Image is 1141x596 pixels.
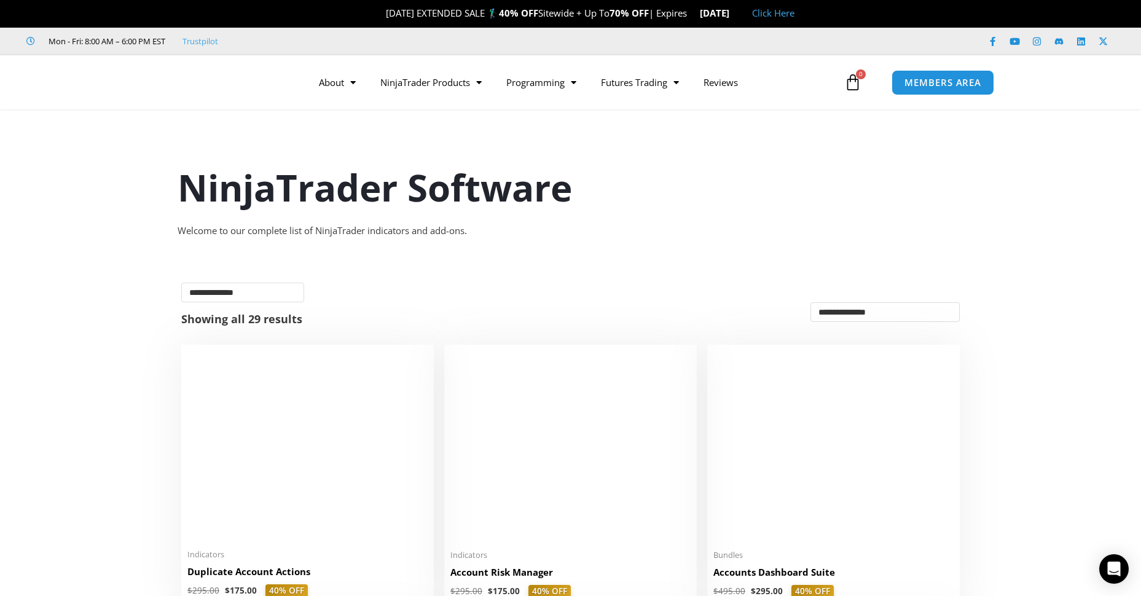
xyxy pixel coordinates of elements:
[307,68,841,96] nav: Menu
[181,313,302,324] p: Showing all 29 results
[713,566,954,585] a: Accounts Dashboard Suite
[610,7,649,19] strong: 70% OFF
[182,34,218,49] a: Trustpilot
[688,9,697,18] img: ⌛
[856,69,866,79] span: 0
[826,65,880,100] a: 0
[700,7,740,19] strong: [DATE]
[713,351,954,543] img: Accounts Dashboard Suite
[187,549,428,560] span: Indicators
[1099,554,1129,584] div: Open Intercom Messenger
[752,7,794,19] a: Click Here
[810,302,960,322] select: Shop order
[450,351,691,542] img: Account Risk Manager
[178,162,964,213] h1: NinjaTrader Software
[187,585,192,596] span: $
[691,68,750,96] a: Reviews
[45,34,165,49] span: Mon - Fri: 8:00 AM – 6:00 PM EST
[376,9,385,18] img: 🎉
[373,7,700,19] span: [DATE] EXTENDED SALE 🏌️‍♂️ Sitewide + Up To | Expires
[187,565,428,584] a: Duplicate Account Actions
[499,7,538,19] strong: 40% OFF
[368,68,494,96] a: NinjaTrader Products
[450,566,691,585] a: Account Risk Manager
[589,68,691,96] a: Futures Trading
[713,550,954,560] span: Bundles
[730,9,739,18] img: 🏭
[904,78,981,87] span: MEMBERS AREA
[178,222,964,240] div: Welcome to our complete list of NinjaTrader indicators and add-ons.
[187,585,219,596] bdi: 295.00
[713,566,954,579] h2: Accounts Dashboard Suite
[225,585,230,596] span: $
[307,68,368,96] a: About
[494,68,589,96] a: Programming
[225,585,257,596] bdi: 175.00
[450,566,691,579] h2: Account Risk Manager
[892,70,994,95] a: MEMBERS AREA
[450,550,691,560] span: Indicators
[187,351,428,542] img: Duplicate Account Actions
[187,565,428,578] h2: Duplicate Account Actions
[130,60,262,104] img: LogoAI | Affordable Indicators – NinjaTrader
